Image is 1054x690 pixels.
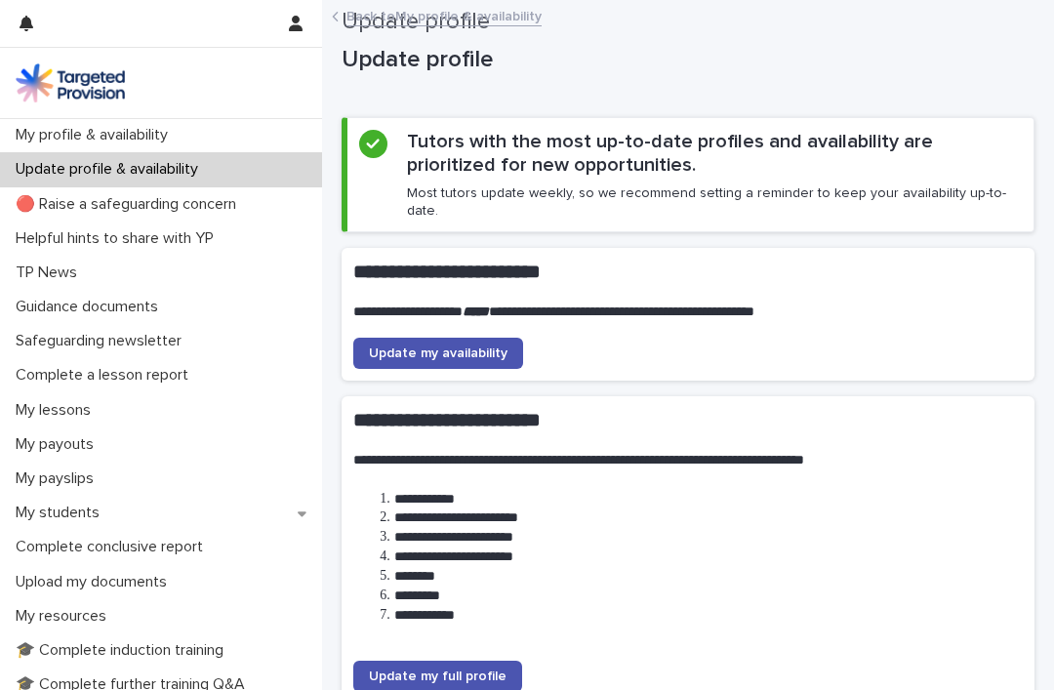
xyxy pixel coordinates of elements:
p: My lessons [8,401,106,420]
p: 🔴 Raise a safeguarding concern [8,195,252,214]
a: Back toMy profile & availability [346,4,542,26]
p: My resources [8,607,122,626]
p: Upload my documents [8,573,182,591]
p: Complete a lesson report [8,366,204,385]
h2: Tutors with the most up-to-date profiles and availability are prioritized for new opportunities. [407,130,1022,177]
p: Safeguarding newsletter [8,332,197,350]
p: Guidance documents [8,298,174,316]
p: 🎓 Complete induction training [8,641,239,660]
p: My payslips [8,469,109,488]
p: Update profile & availability [8,160,214,179]
img: M5nRWzHhSzIhMunXDL62 [16,63,125,102]
span: Update my full profile [369,670,507,683]
a: Update my availability [353,338,523,369]
p: My profile & availability [8,126,183,144]
p: Update profile [342,46,1027,74]
span: Update my availability [369,346,507,360]
p: TP News [8,264,93,282]
p: My payouts [8,435,109,454]
p: Complete conclusive report [8,538,219,556]
p: My students [8,504,115,522]
p: Helpful hints to share with YP [8,229,229,248]
p: Most tutors update weekly, so we recommend setting a reminder to keep your availability up-to-date. [407,184,1022,220]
